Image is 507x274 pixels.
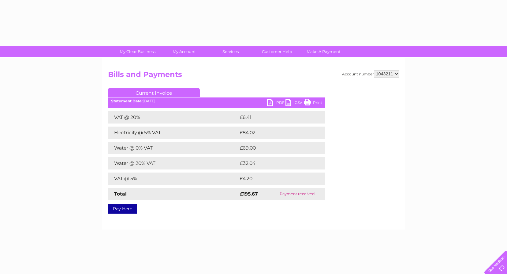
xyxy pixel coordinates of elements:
a: Print [304,99,322,108]
a: Customer Help [252,46,302,57]
td: Water @ 20% VAT [108,157,238,169]
b: Statement Date: [111,99,143,103]
td: £32.04 [238,157,313,169]
div: [DATE] [108,99,325,103]
td: £84.02 [238,127,313,139]
td: Water @ 0% VAT [108,142,238,154]
strong: £195.67 [240,191,258,197]
a: Make A Payment [298,46,349,57]
a: Services [205,46,256,57]
h2: Bills and Payments [108,70,399,82]
a: CSV [285,99,304,108]
td: VAT @ 20% [108,111,238,124]
strong: Total [114,191,127,197]
a: PDF [267,99,285,108]
td: £69.00 [238,142,313,154]
a: My Clear Business [112,46,163,57]
td: VAT @ 5% [108,173,238,185]
a: My Account [159,46,209,57]
a: Pay Here [108,204,137,214]
td: Payment received [269,188,325,200]
td: Electricity @ 5% VAT [108,127,238,139]
div: Account number [342,70,399,78]
td: £4.20 [238,173,311,185]
a: Current Invoice [108,88,200,97]
td: £6.41 [238,111,310,124]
